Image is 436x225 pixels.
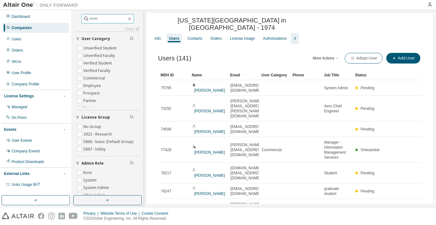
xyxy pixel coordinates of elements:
[361,86,374,90] span: Pending
[130,36,134,41] span: Clear filter
[158,55,191,62] span: Users (141)
[230,186,264,196] span: [EMAIL_ADDRESS][DOMAIN_NAME]
[76,156,139,170] button: Admin Role
[83,138,135,146] label: 5866 - basic (Default Group)
[12,82,39,87] div: Company Profile
[194,192,225,196] a: [PERSON_NAME]
[361,171,374,175] span: Pending
[12,14,30,19] div: Dashboard
[12,59,21,64] div: SKUs
[76,32,139,46] button: User Category
[83,216,172,221] p: © 2025 Altair Engineering, Inc. All Rights Reserved.
[82,115,110,120] span: License Group
[4,171,30,176] div: External Links
[83,184,110,192] label: System Admin
[261,70,288,80] div: User Category
[83,146,107,153] label: 5867 - lobby
[194,150,225,155] a: [PERSON_NAME]
[194,109,225,113] a: [PERSON_NAME]
[161,127,171,132] span: 74599
[262,147,282,152] span: Commercial
[211,36,222,41] div: Orders
[324,70,350,80] div: Job Title
[12,70,31,75] div: User Profile
[311,53,341,64] button: More Actions
[230,70,256,80] div: Email
[192,70,225,80] div: Name
[82,36,110,41] span: User Category
[194,130,225,134] a: [PERSON_NAME]
[161,85,171,90] span: 75795
[230,83,264,93] span: [EMAIL_ADDRESS][DOMAIN_NAME]
[83,192,107,199] label: Altair Admin
[82,161,104,166] span: Admin Role
[324,171,337,176] span: Student
[83,67,111,74] label: Verified Faculty
[83,52,116,59] label: Unverified Faculty
[83,130,113,138] label: 2922 - Research
[324,104,350,114] span: Aero Chief Engineer
[12,115,27,120] div: On Prem
[230,142,264,157] span: [PERSON_NAME][EMAIL_ADDRESS][DOMAIN_NAME]
[324,85,348,90] span: System Admin
[155,36,161,41] div: Info
[130,115,134,120] span: Clear filter
[345,53,383,64] button: Adopt User
[263,36,287,41] div: Authorizations
[151,17,313,31] span: [US_STATE][GEOGRAPHIC_DATA] in [GEOGRAPHIC_DATA] - 1974
[83,59,113,67] label: Verified Student
[230,124,264,134] span: [EMAIL_ADDRESS][DOMAIN_NAME]
[355,70,381,80] div: Status
[83,105,92,112] label: Trial
[12,105,27,110] div: Managed
[12,149,40,154] div: Company Events
[2,213,34,219] img: altair_logo.svg
[4,127,16,132] div: Events
[83,169,93,176] label: Root
[386,53,420,64] button: Add User
[83,97,98,105] label: Partner
[83,123,102,130] label: No Group
[83,44,118,52] label: Unverified Student
[4,94,34,99] div: License Settings
[83,211,100,216] div: Privacy
[161,147,171,152] span: 77428
[161,106,171,111] span: 73292
[76,110,139,124] button: License Group
[12,159,44,164] div: Product Downloads
[161,189,171,194] span: 78247
[161,70,187,80] div: MDH ID
[169,36,179,41] div: Users
[58,213,65,219] img: linkedin.svg
[230,36,255,41] div: License Usage
[324,186,350,196] span: graduate student
[38,213,44,219] img: facebook.svg
[12,37,21,42] div: Users
[230,166,264,181] span: [DOMAIN_NAME][EMAIL_ADDRESS][DOMAIN_NAME]
[83,82,102,89] label: Employee
[12,25,32,30] div: Companies
[141,211,172,216] div: Cookie Consent
[361,148,379,152] span: Onboarded
[230,202,264,222] span: [PERSON_NAME][EMAIL_ADDRESS][PERSON_NAME][DOMAIN_NAME]
[230,99,264,119] span: [PERSON_NAME][EMAIL_ADDRESS][PERSON_NAME][DOMAIN_NAME]
[69,213,78,219] img: youtube.svg
[76,27,139,32] a: Clear all
[161,171,171,176] span: 78217
[83,89,101,97] label: Prospect
[12,48,23,53] div: Orders
[194,173,225,178] a: [PERSON_NAME]
[100,211,141,216] div: Website Terms of Use
[194,88,225,93] a: [PERSON_NAME]
[361,106,374,111] span: Pending
[12,182,40,187] span: Units Usage BI
[293,70,319,80] div: Phone
[83,176,98,184] label: System
[130,161,134,166] span: Clear filter
[48,213,55,219] img: instagram.svg
[12,138,32,143] div: User Events
[187,36,202,41] div: Contacts
[361,127,374,131] span: Pending
[361,189,374,193] span: Pending
[3,2,81,8] img: Altair One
